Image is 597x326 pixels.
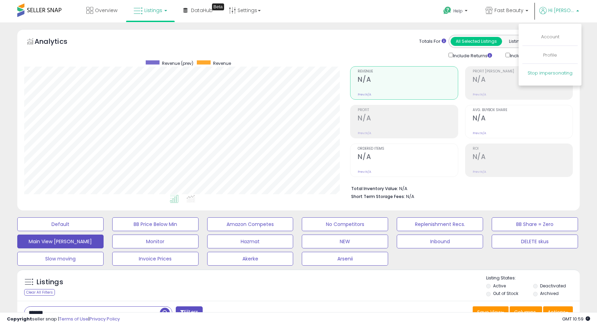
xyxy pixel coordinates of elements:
[7,316,120,323] div: seller snap | |
[473,306,509,318] button: Save View
[419,38,446,45] div: Totals For
[302,235,388,248] button: NEW
[543,306,573,318] button: Actions
[212,3,224,10] div: Tooltip anchor
[351,184,568,192] li: N/A
[17,217,104,231] button: Default
[500,51,565,59] div: Include Ad Spend
[176,306,203,318] button: Filters
[473,114,572,124] h2: N/A
[358,108,458,112] span: Profit
[358,147,458,151] span: Ordered Items
[541,33,559,40] a: Account
[358,114,458,124] h2: N/A
[473,70,572,73] span: Profit [PERSON_NAME]
[510,306,542,318] button: Columns
[358,153,458,162] h2: N/A
[37,277,63,287] h5: Listings
[207,235,293,248] button: Hazmat
[17,235,104,248] button: Main View [PERSON_NAME]
[539,7,579,22] a: Hi [PERSON_NAME]
[24,289,55,296] div: Clear All Filters
[473,92,486,97] small: Prev: N/A
[406,193,414,200] span: N/A
[191,7,213,14] span: DataHub
[7,316,32,322] strong: Copyright
[492,235,578,248] button: DELETE skus
[562,316,590,322] span: 2025-08-13 10:59 GMT
[453,8,463,14] span: Help
[473,170,486,174] small: Prev: N/A
[207,217,293,231] button: Amazon Competes
[443,6,452,15] i: Get Help
[112,235,199,248] button: Monitor
[473,153,572,162] h2: N/A
[358,76,458,85] h2: N/A
[35,37,81,48] h5: Analytics
[486,275,580,281] p: Listing States:
[213,60,231,66] span: Revenue
[207,252,293,266] button: Akerke
[358,92,371,97] small: Prev: N/A
[95,7,117,14] span: Overview
[438,1,474,22] a: Help
[492,217,578,231] button: BB Share = Zero
[473,147,572,151] span: ROI
[112,252,199,266] button: Invoice Prices
[302,252,388,266] button: Arsenii
[514,309,536,316] span: Columns
[351,194,405,199] b: Short Term Storage Fees:
[397,235,483,248] button: Inbound
[59,316,88,322] a: Terms of Use
[451,37,502,46] button: All Selected Listings
[548,7,574,14] span: Hi [PERSON_NAME]
[443,51,500,59] div: Include Returns
[162,60,193,66] span: Revenue (prev)
[502,37,553,46] button: Listings With Cost
[358,70,458,73] span: Revenue
[528,70,572,76] a: Stop impersonating
[351,186,398,191] b: Total Inventory Value:
[89,316,120,322] a: Privacy Policy
[112,217,199,231] button: BB Price Below Min
[144,7,162,14] span: Listings
[543,52,557,58] a: Profile
[358,170,371,174] small: Prev: N/A
[494,7,523,14] span: Fast Beauty
[397,217,483,231] button: Replenishment Recs.
[358,131,371,135] small: Prev: N/A
[473,76,572,85] h2: N/A
[473,131,486,135] small: Prev: N/A
[17,252,104,266] button: Slow moving
[473,108,572,112] span: Avg. Buybox Share
[302,217,388,231] button: No Competitors
[540,290,559,296] label: Archived
[493,283,506,289] label: Active
[540,283,566,289] label: Deactivated
[493,290,518,296] label: Out of Stock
